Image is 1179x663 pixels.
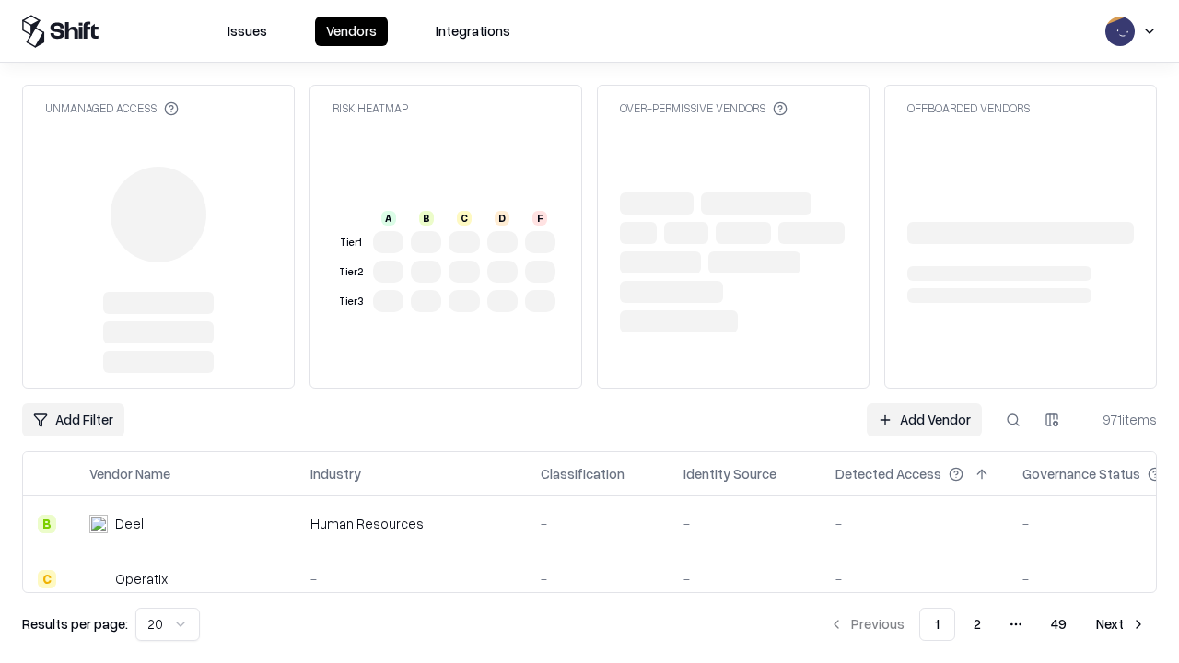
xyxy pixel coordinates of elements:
a: Add Vendor [867,403,982,436]
p: Results per page: [22,614,128,634]
div: 971 items [1083,410,1157,429]
button: 49 [1036,608,1081,641]
div: Human Resources [310,514,511,533]
button: Next [1085,608,1157,641]
div: - [541,569,654,588]
button: 1 [919,608,955,641]
div: - [683,514,806,533]
div: Classification [541,464,625,483]
div: B [419,211,434,226]
img: Operatix [89,570,108,588]
div: Tier 1 [336,235,366,250]
div: - [541,514,654,533]
div: C [38,570,56,588]
div: Deel [115,514,144,533]
button: Issues [216,17,278,46]
div: Unmanaged Access [45,100,179,116]
div: Identity Source [683,464,776,483]
div: Offboarded Vendors [907,100,1030,116]
button: Integrations [425,17,521,46]
div: Over-Permissive Vendors [620,100,788,116]
div: - [683,569,806,588]
div: - [310,569,511,588]
div: - [835,514,993,533]
img: Deel [89,515,108,533]
button: Vendors [315,17,388,46]
div: Industry [310,464,361,483]
div: B [38,515,56,533]
div: Operatix [115,569,168,588]
button: Add Filter [22,403,124,436]
div: Governance Status [1022,464,1140,483]
div: Vendor Name [89,464,170,483]
div: D [495,211,509,226]
div: Tier 2 [336,264,366,280]
div: Detected Access [835,464,941,483]
div: C [457,211,472,226]
div: A [381,211,396,226]
div: Risk Heatmap [333,100,408,116]
nav: pagination [818,608,1157,641]
button: 2 [959,608,996,641]
div: - [835,569,993,588]
div: F [532,211,547,226]
div: Tier 3 [336,294,366,309]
